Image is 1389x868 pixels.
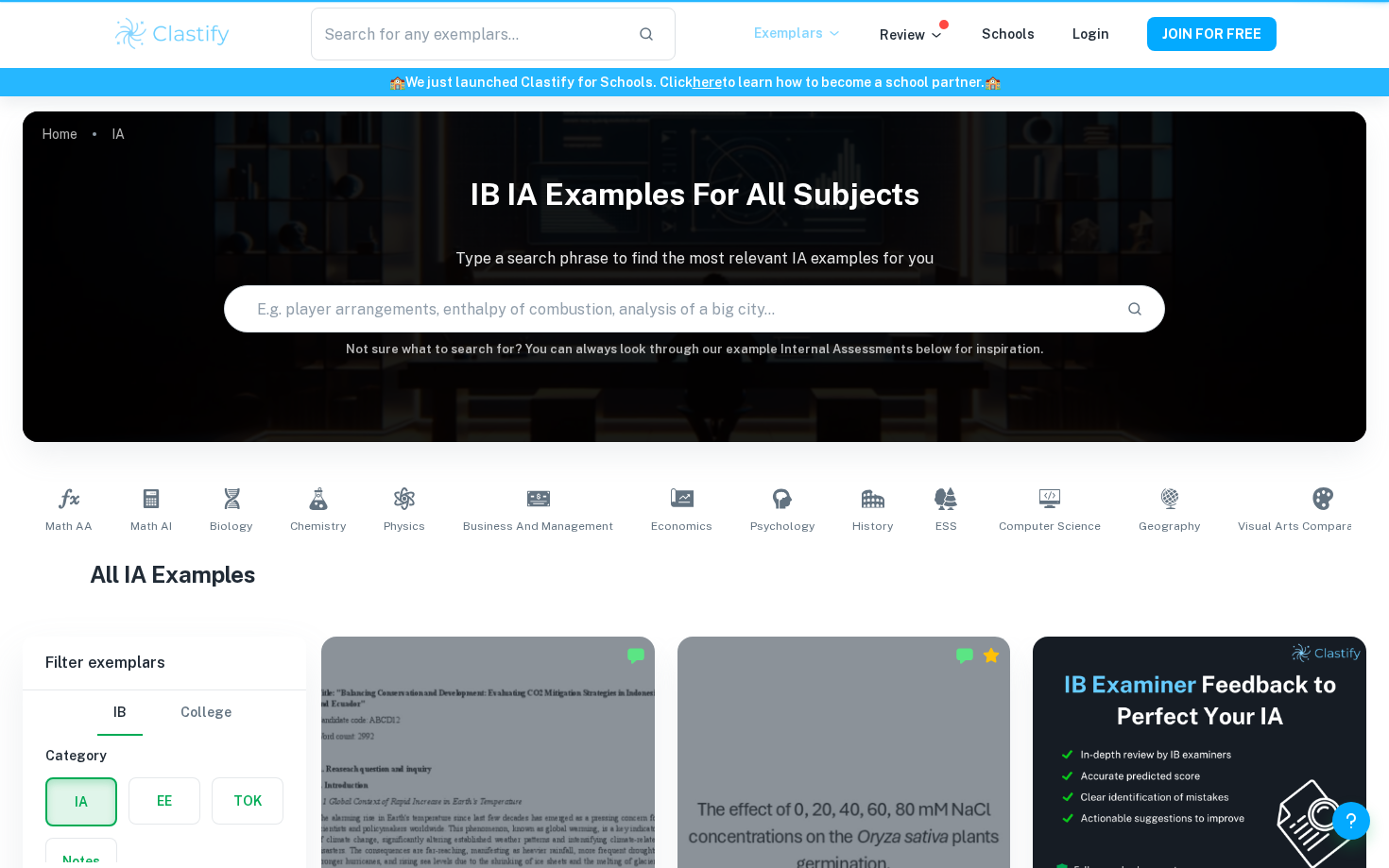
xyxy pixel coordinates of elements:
img: Marked [626,646,645,665]
input: E.g. player arrangements, enthalpy of combustion, analysis of a big city... [225,282,1110,335]
span: Chemistry [290,518,346,535]
span: 🏫 [389,75,405,90]
button: IB [97,690,143,736]
span: Computer Science [999,518,1101,535]
button: IA [47,779,115,825]
span: Math AI [130,518,172,535]
h6: Filter exemplars [23,637,306,689]
p: Review [880,25,944,45]
span: Biology [210,518,252,535]
button: College [180,690,231,736]
span: 🏫 [985,75,1001,90]
h1: IB IA examples for all subjects [23,164,1366,225]
span: ESS [935,518,957,535]
button: JOIN FOR FREE [1147,17,1277,51]
span: Math AA [45,518,93,535]
button: EE [129,778,199,824]
h6: We just launched Clastify for Schools. Click to learn how to become a school partner. [4,72,1385,93]
a: here [693,75,722,90]
button: TOK [213,778,283,824]
a: Login [1072,26,1109,42]
h6: Category [45,745,283,766]
h1: All IA Examples [90,557,1299,591]
a: Home [42,121,77,147]
span: Psychology [750,518,815,535]
a: Schools [982,26,1035,42]
h6: Not sure what to search for? You can always look through our example Internal Assessments below f... [23,340,1366,359]
img: Clastify logo [112,15,232,53]
img: Marked [955,646,974,665]
div: Filter type choice [97,690,231,736]
button: Help and Feedback [1332,802,1370,840]
span: Physics [384,518,425,535]
p: Exemplars [754,23,842,43]
span: Business and Management [463,518,613,535]
p: Type a search phrase to find the most relevant IA examples for you [23,247,1366,270]
span: Economics [651,518,712,535]
p: IA [111,124,125,145]
button: Search [1119,293,1151,325]
div: Premium [982,646,1001,665]
span: History [852,518,893,535]
input: Search for any exemplars... [311,8,623,60]
span: Geography [1139,518,1200,535]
